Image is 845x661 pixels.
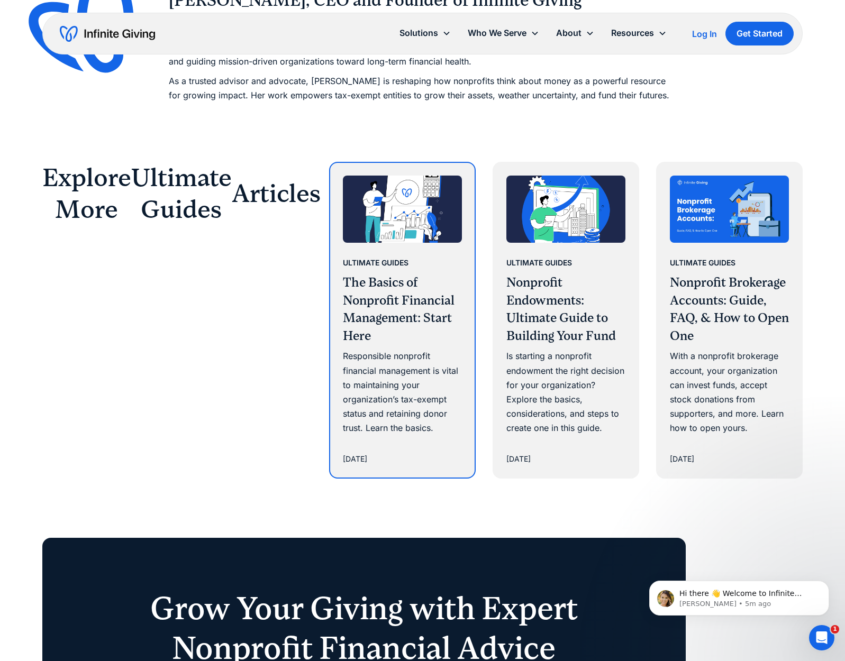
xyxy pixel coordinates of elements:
[506,349,625,435] div: Is starting a nonprofit endowment the right decision for your organization? Explore the basics, c...
[670,256,735,269] div: Ultimate Guides
[506,274,625,345] h3: Nonprofit Endowments: Ultimate Guide to Building Your Fund
[603,22,675,44] div: Resources
[343,274,462,345] h3: The Basics of Nonprofit Financial Management: Start Here
[548,22,603,44] div: About
[692,27,717,40] a: Log In
[232,178,321,209] h2: Articles
[169,11,677,69] p: is the CEO and co-founder of Infinite Giving, a Registered Investment Advisor that helps nonprofi...
[657,163,802,478] a: Ultimate GuidesNonprofit Brokerage Accounts: Guide, FAQ, & How to Open OneWith a nonprofit broker...
[670,274,789,345] h3: Nonprofit Brokerage Accounts: Guide, FAQ, & How to Open One
[391,22,459,44] div: Solutions
[42,162,131,225] h2: Explore More
[131,162,232,225] h2: Ultimate Guides
[60,25,155,42] a: home
[670,453,694,465] div: [DATE]
[343,256,408,269] div: Ultimate Guides
[494,163,638,478] a: Ultimate GuidesNonprofit Endowments: Ultimate Guide to Building Your FundIs starting a nonprofit ...
[169,74,677,103] p: As a trusted advisor and advocate, [PERSON_NAME] is reshaping how nonprofits think about money as...
[506,453,531,465] div: [DATE]
[343,453,367,465] div: [DATE]
[670,349,789,435] div: With a nonprofit brokerage account, your organization can invest funds, accept stock donations fr...
[399,26,438,40] div: Solutions
[611,26,654,40] div: Resources
[506,256,572,269] div: Ultimate Guides
[831,625,839,634] span: 1
[468,26,526,40] div: Who We Serve
[809,625,834,650] iframe: Intercom live chat
[343,349,462,435] div: Responsible nonprofit financial management is vital to maintaining your organization’s tax-exempt...
[330,163,475,478] a: Ultimate GuidesThe Basics of Nonprofit Financial Management: Start HereResponsible nonprofit fina...
[692,30,717,38] div: Log In
[725,22,794,45] a: Get Started
[633,558,845,632] iframe: Intercom notifications message
[459,22,548,44] div: Who We Serve
[556,26,581,40] div: About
